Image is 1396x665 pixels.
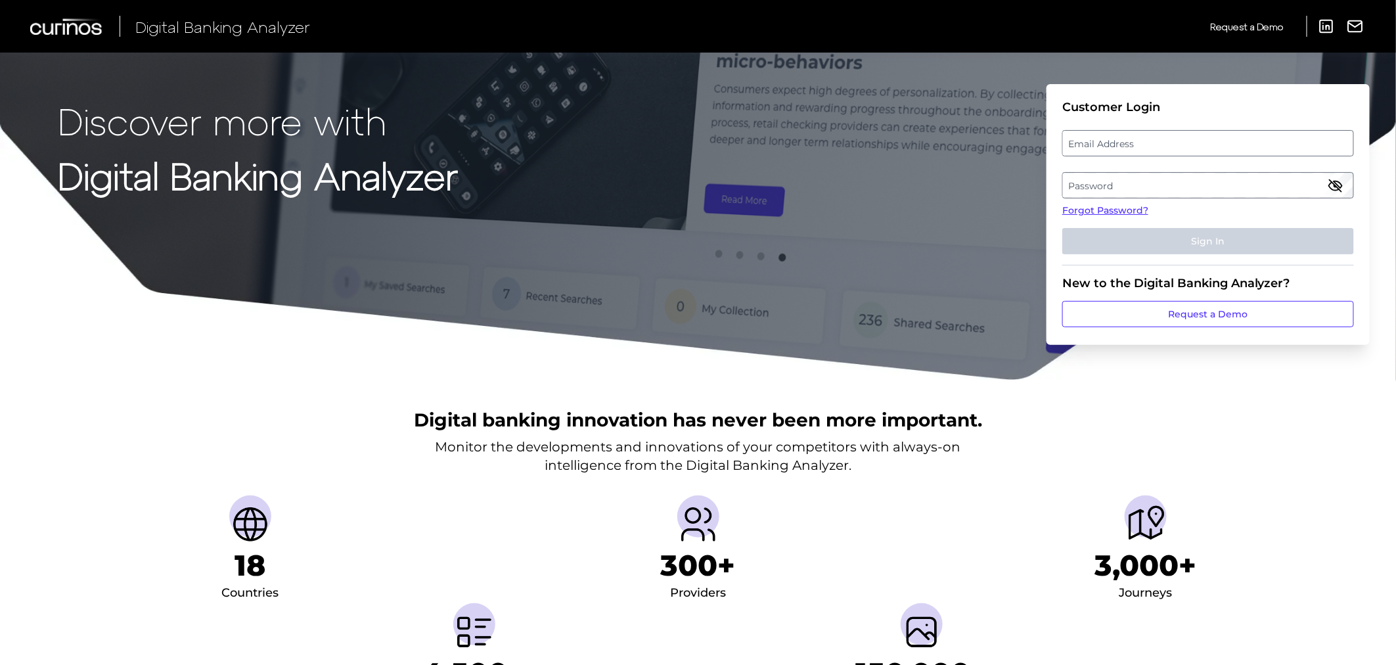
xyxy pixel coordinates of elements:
label: Password [1063,173,1353,197]
a: Request a Demo [1210,16,1284,37]
img: Providers [677,503,719,545]
div: Countries [221,583,279,604]
h1: 300+ [661,548,736,583]
label: Email Address [1063,131,1353,155]
img: Countries [229,503,271,545]
span: Request a Demo [1210,21,1284,32]
h1: 18 [235,548,265,583]
img: Curinos [30,18,104,35]
div: Providers [670,583,726,604]
img: Journeys [1125,503,1167,545]
h1: 3,000+ [1095,548,1197,583]
a: Request a Demo [1062,301,1354,327]
h2: Digital banking innovation has never been more important. [414,407,982,432]
button: Sign In [1062,228,1354,254]
strong: Digital Banking Analyzer [58,153,458,197]
img: Screenshots [901,611,943,653]
a: Forgot Password? [1062,204,1354,218]
span: Digital Banking Analyzer [135,17,310,36]
div: Journeys [1119,583,1173,604]
img: Metrics [453,611,495,653]
div: New to the Digital Banking Analyzer? [1062,276,1354,290]
p: Discover more with [58,100,458,141]
div: Customer Login [1062,100,1354,114]
p: Monitor the developments and innovations of your competitors with always-on intelligence from the... [436,438,961,474]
